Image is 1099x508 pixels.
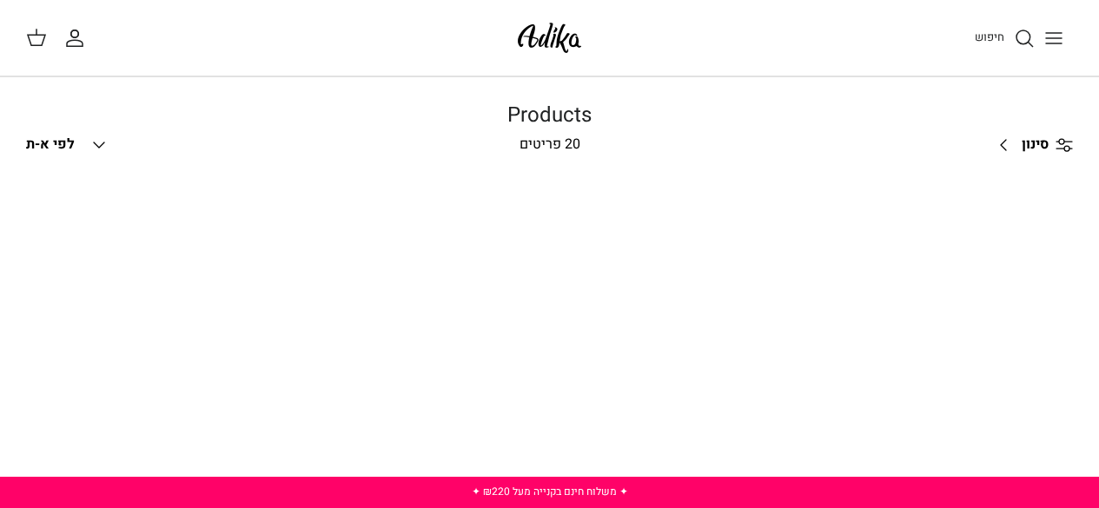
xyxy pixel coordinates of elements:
[26,134,75,155] span: לפי א-ת
[1022,134,1049,156] span: סינון
[513,17,586,58] img: Adika IL
[472,484,628,499] a: ✦ משלוח חינם בקנייה מעל ₪220 ✦
[987,124,1073,166] a: סינון
[975,29,1004,45] span: חיפוש
[64,28,92,49] a: החשבון שלי
[1035,19,1073,57] button: Toggle menu
[26,103,1073,129] h1: Products
[975,28,1035,49] a: חיפוש
[26,126,109,164] button: לפי א-ת
[420,134,679,156] div: 20 פריטים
